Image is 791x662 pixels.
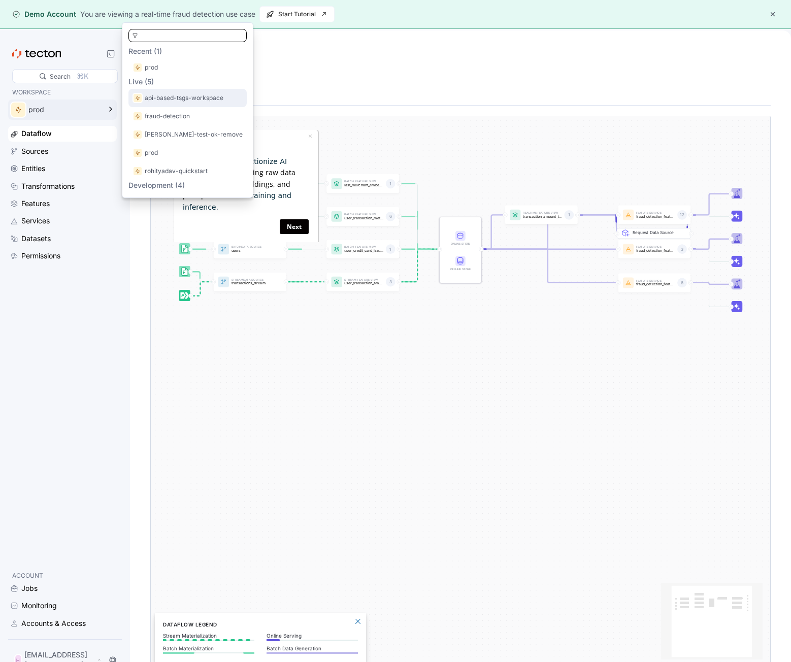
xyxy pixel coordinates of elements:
button: Close Legend Panel [352,615,364,627]
g: Edge from featureView:last_merchant_embedding to STORE [397,184,438,249]
p: Batch Data Generation [267,645,358,651]
g: Edge from featureService:fraud_detection_feature_service to Inference_featureService:fraud_detect... [688,283,730,307]
p: api-based-tsgs-workspace [145,93,223,103]
g: Edge from dataSource:transactions_stream_batch_source to dataSource:transactions_stream [188,272,212,282]
span: Tecton helps productionize AI applications, [11,27,115,47]
div: 1 [386,245,395,254]
div: Features [21,198,50,209]
div: 6 [677,278,687,288]
a: Batch Feature Viewuser_transaction_metrics6 [326,207,399,226]
a: Accounts & Access [8,616,117,631]
h6: Dataflow Legend [163,620,358,628]
div: Search [50,72,71,81]
div: 6 [386,212,395,221]
p: Stream Data Source [232,279,271,281]
p: Online Serving [267,633,358,639]
g: Edge from featureView:user_transaction_metrics to STORE [397,217,438,249]
p: user_transaction_metrics [344,216,383,220]
a: Next [108,89,137,104]
p: Batch Feature View [344,213,383,216]
p: users [232,249,271,253]
p: Stream Materialization [163,633,254,639]
a: Datasets [8,231,117,246]
p: Live (5) [128,77,247,87]
a: Jobs [8,581,117,596]
div: prod [28,106,101,113]
g: Edge from STORE to featureView:transaction_amount_is_higher_than_average [479,215,504,249]
div: 1 [564,210,574,220]
a: BatchData Sourceusers [213,240,286,259]
g: Edge from featureView:user_transaction_amount_totals to STORE [397,249,438,282]
p: Development (4) [128,180,247,190]
g: Edge from dataSource:transactions_stream_stream_source to dataSource:transactions_stream [188,282,212,296]
g: Edge from featureService:fraud_detection_feature_service:v2 to Trainer_featureService:fraud_detec... [688,194,730,215]
p: Batch Data Source [232,246,271,249]
h3: Raw Data [11,8,137,21]
a: Entities [8,161,117,176]
div: Request Data Source [625,209,700,220]
div: Entities [21,163,45,174]
div: Offline Store [448,256,472,272]
div: Datasets [21,233,51,244]
button: Start Tutorial [259,6,335,22]
p: last_merchant_embedding [344,183,383,187]
div: Close tooltip [136,1,140,12]
p: Batch Feature View [344,181,383,183]
p: user_transaction_amount_totals [344,281,383,285]
p: fraud_detection_feature_service [636,282,675,286]
a: StreamData Sourcetransactions_stream [213,273,286,292]
div: Accounts & Access [21,618,86,629]
p: Stream Feature View [344,279,383,281]
p: by turning raw data into features, embeddings, and prompts [11,26,137,83]
div: Request Data Source [633,229,686,276]
div: Services [21,215,50,226]
p: WORKSPACE [12,87,113,97]
p: transactions_stream [232,281,271,285]
a: Feature Servicefraud_detection_feature_service:v212 [618,206,691,225]
a: Services [8,213,117,228]
p: transaction_amount_is_higher_than_average [523,214,562,218]
div: Feature Servicefraud_detection_feature_service6 [618,274,691,293]
a: Batch Feature Viewlast_merchant_embedding1 [326,174,399,193]
div: Online Store [448,231,472,246]
div: Sources [21,146,48,157]
g: Edge from featureService:fraud_detection_feature_service:v2 to Inference_featureService:fraud_det... [688,215,730,217]
g: Edge from featureService:fraud_detection_feature_service to Trainer_featureService:fraud_detectio... [688,283,730,284]
p: Realtime Feature View [523,212,562,214]
g: Edge from STORE to featureService:fraud_detection_feature_service [479,249,616,283]
a: Stream Feature Viewuser_transaction_amount_totals3 [326,273,399,292]
div: Jobs [21,583,38,594]
p: prod [145,62,158,73]
p: user_credit_card_issuer [344,249,383,253]
div: 1 [386,179,395,189]
div: Monitoring [21,600,57,611]
a: Features [8,196,117,211]
a: Permissions [8,248,117,263]
div: Permissions [21,250,60,261]
div: You are viewing a real-time fraud detection use case [80,9,255,20]
p: Recent (1) [128,46,247,56]
a: Monitoring [8,598,117,613]
a: Batch Feature Viewuser_credit_card_issuer1 [326,240,399,259]
div: ⌘K [77,71,88,82]
div: Online Store [448,242,472,246]
a: Feature Servicefraud_detection_feature_service_streaming3 [618,240,691,259]
a: × [136,1,140,11]
a: Sources [8,144,117,159]
p: fraud-detection [145,111,190,121]
div: Offline Store [448,267,472,272]
g: Edge from STORE to featureService:fraud_detection_feature_service:v2 [479,215,616,249]
p: Feature Service [636,280,675,282]
a: Realtime Feature Viewtransaction_amount_is_higher_than_average1 [505,206,578,225]
div: 3 [386,277,395,287]
p: prod [145,148,158,158]
p: ACCOUNT [12,571,113,581]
